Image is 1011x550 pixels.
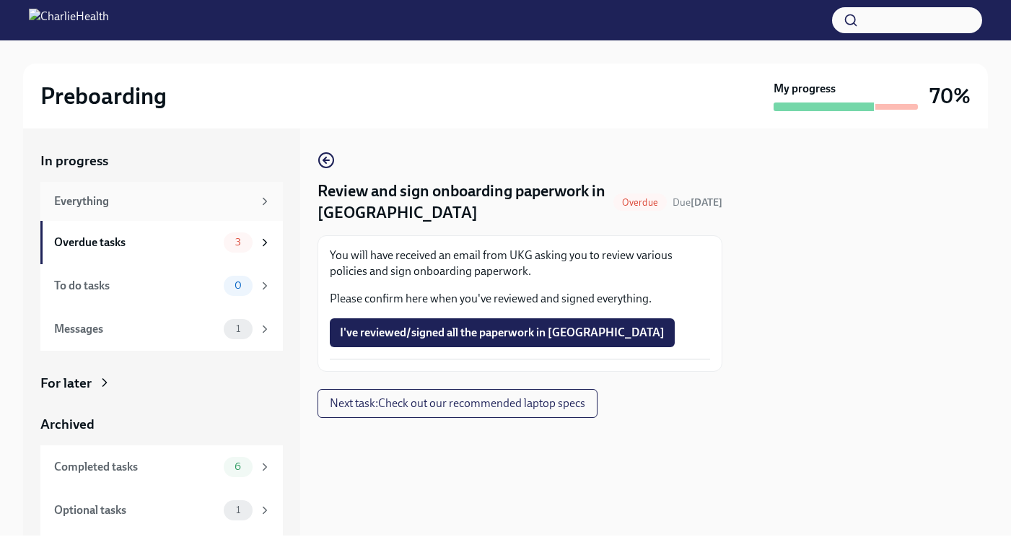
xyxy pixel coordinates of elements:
[330,291,710,307] p: Please confirm here when you've reviewed and signed everything.
[226,280,250,291] span: 0
[318,389,598,418] button: Next task:Check out our recommended laptop specs
[40,221,283,264] a: Overdue tasks3
[40,415,283,434] a: Archived
[54,278,218,294] div: To do tasks
[227,237,250,248] span: 3
[330,318,675,347] button: I've reviewed/signed all the paperwork in [GEOGRAPHIC_DATA]
[227,323,249,334] span: 1
[929,83,971,109] h3: 70%
[318,180,608,224] h4: Review and sign onboarding paperwork in [GEOGRAPHIC_DATA]
[40,374,283,393] a: For later
[54,321,218,337] div: Messages
[40,445,283,489] a: Completed tasks6
[340,326,665,340] span: I've reviewed/signed all the paperwork in [GEOGRAPHIC_DATA]
[673,196,722,209] span: August 22nd, 2025 09:00
[54,502,218,518] div: Optional tasks
[40,374,92,393] div: For later
[40,307,283,351] a: Messages1
[40,152,283,170] a: In progress
[673,196,722,209] span: Due
[227,505,249,515] span: 1
[40,182,283,221] a: Everything
[29,9,109,32] img: CharlieHealth
[54,235,218,250] div: Overdue tasks
[613,197,667,208] span: Overdue
[40,489,283,532] a: Optional tasks1
[40,82,167,110] h2: Preboarding
[54,459,218,475] div: Completed tasks
[226,461,250,472] span: 6
[691,196,722,209] strong: [DATE]
[54,193,253,209] div: Everything
[774,81,836,97] strong: My progress
[330,396,585,411] span: Next task : Check out our recommended laptop specs
[40,264,283,307] a: To do tasks0
[330,248,710,279] p: You will have received an email from UKG asking you to review various policies and sign onboardin...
